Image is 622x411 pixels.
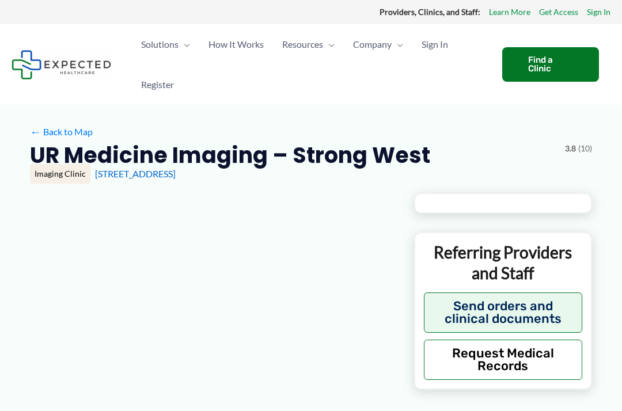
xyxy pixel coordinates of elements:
[141,24,179,64] span: Solutions
[132,24,199,64] a: SolutionsMenu Toggle
[199,24,273,64] a: How It Works
[282,24,323,64] span: Resources
[422,24,448,64] span: Sign In
[539,5,578,20] a: Get Access
[30,126,41,137] span: ←
[344,24,412,64] a: CompanyMenu Toggle
[12,50,111,79] img: Expected Healthcare Logo - side, dark font, small
[489,5,530,20] a: Learn More
[380,7,480,17] strong: Providers, Clinics, and Staff:
[412,24,457,64] a: Sign In
[424,340,582,380] button: Request Medical Records
[179,24,190,64] span: Menu Toggle
[587,5,610,20] a: Sign In
[132,64,183,105] a: Register
[578,141,592,156] span: (10)
[565,141,576,156] span: 3.8
[30,141,430,169] h2: UR Medicine Imaging – Strong West
[141,64,174,105] span: Register
[95,168,176,179] a: [STREET_ADDRESS]
[132,24,491,105] nav: Primary Site Navigation
[30,123,93,140] a: ←Back to Map
[502,47,599,82] a: Find a Clinic
[208,24,264,64] span: How It Works
[353,24,392,64] span: Company
[30,164,90,184] div: Imaging Clinic
[424,292,582,333] button: Send orders and clinical documents
[424,242,582,284] p: Referring Providers and Staff
[392,24,403,64] span: Menu Toggle
[273,24,344,64] a: ResourcesMenu Toggle
[323,24,335,64] span: Menu Toggle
